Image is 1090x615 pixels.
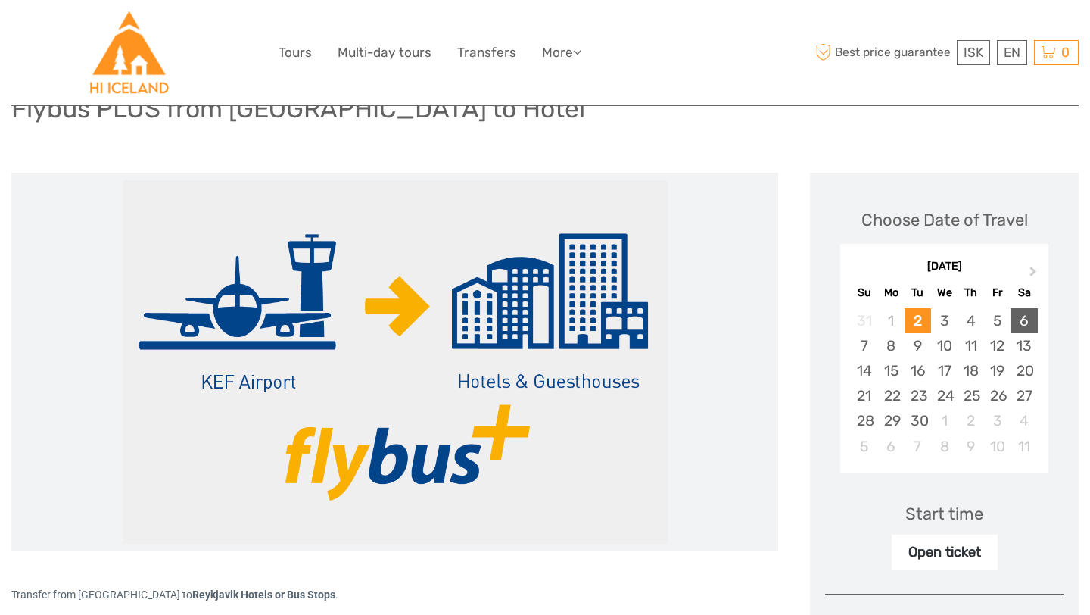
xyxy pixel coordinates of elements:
div: Sa [1011,283,1037,303]
div: Th [958,283,984,303]
div: Choose Monday, October 6th, 2025 [878,434,905,459]
div: Choose Saturday, September 27th, 2025 [1011,383,1037,408]
span: ISK [964,45,983,60]
a: Multi-day tours [338,42,431,64]
div: Choose Wednesday, September 17th, 2025 [931,358,958,383]
div: Choose Tuesday, September 23rd, 2025 [905,383,931,408]
div: Choose Sunday, September 21st, 2025 [851,383,877,408]
span: Transfer from [GEOGRAPHIC_DATA] to [11,588,335,601]
button: Open LiveChat chat widget [174,23,192,42]
div: Choose Thursday, September 18th, 2025 [958,358,984,383]
div: Start time [905,502,983,526]
div: Mo [878,283,905,303]
div: Choose Friday, September 5th, 2025 [984,308,1011,333]
div: Choose Sunday, October 5th, 2025 [851,434,877,459]
a: Transfers [457,42,516,64]
div: We [931,283,958,303]
div: Choose Wednesday, October 1st, 2025 [931,408,958,433]
span: Best price guarantee [812,40,954,65]
img: Hostelling International [88,11,170,94]
span: 0 [1059,45,1072,60]
img: a771a4b2aca44685afd228bf32f054e4_main_slider.png [123,180,668,544]
div: Choose Friday, September 12th, 2025 [984,333,1011,358]
div: Choose Monday, September 8th, 2025 [878,333,905,358]
div: Choose Wednesday, October 8th, 2025 [931,434,958,459]
div: Su [851,283,877,303]
div: Choose Tuesday, October 7th, 2025 [905,434,931,459]
div: Choose Tuesday, September 9th, 2025 [905,333,931,358]
div: Choose Sunday, September 7th, 2025 [851,333,877,358]
div: Fr [984,283,1011,303]
div: Choose Thursday, October 9th, 2025 [958,434,984,459]
strong: Reykjavik Hotels or Bus Stops [192,588,335,601]
div: Choose Wednesday, September 24th, 2025 [931,383,958,408]
div: Not available Sunday, August 31st, 2025 [851,308,877,333]
div: Choose Wednesday, September 10th, 2025 [931,333,958,358]
span: . [335,588,338,601]
div: Choose Friday, October 10th, 2025 [984,434,1011,459]
div: Choose Date of Travel [861,208,1028,232]
div: Open ticket [892,535,998,570]
div: [DATE] [840,259,1048,275]
div: EN [997,40,1027,65]
div: Choose Monday, September 15th, 2025 [878,358,905,383]
p: We're away right now. Please check back later! [21,27,171,39]
a: More [542,42,581,64]
div: Choose Friday, October 3rd, 2025 [984,408,1011,433]
div: Choose Tuesday, September 16th, 2025 [905,358,931,383]
div: Choose Monday, September 22nd, 2025 [878,383,905,408]
div: Choose Thursday, September 11th, 2025 [958,333,984,358]
div: Choose Friday, September 19th, 2025 [984,358,1011,383]
div: Choose Tuesday, September 30th, 2025 [905,408,931,433]
div: Choose Wednesday, September 3rd, 2025 [931,308,958,333]
button: Next Month [1023,263,1047,287]
h1: Flybus PLUS from [GEOGRAPHIC_DATA] to Hotel [11,93,585,124]
div: Choose Saturday, September 20th, 2025 [1011,358,1037,383]
div: Choose Friday, September 26th, 2025 [984,383,1011,408]
a: Tours [279,42,312,64]
div: Choose Thursday, October 2nd, 2025 [958,408,984,433]
div: Choose Sunday, September 28th, 2025 [851,408,877,433]
div: Choose Saturday, September 13th, 2025 [1011,333,1037,358]
div: Choose Monday, September 29th, 2025 [878,408,905,433]
div: Choose Sunday, September 14th, 2025 [851,358,877,383]
div: month 2025-09 [845,308,1043,459]
div: Choose Thursday, September 4th, 2025 [958,308,984,333]
div: Choose Tuesday, September 2nd, 2025 [905,308,931,333]
div: Tu [905,283,931,303]
div: Choose Saturday, October 4th, 2025 [1011,408,1037,433]
div: Choose Saturday, October 11th, 2025 [1011,434,1037,459]
div: Choose Saturday, September 6th, 2025 [1011,308,1037,333]
div: Not available Monday, September 1st, 2025 [878,308,905,333]
div: Choose Thursday, September 25th, 2025 [958,383,984,408]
